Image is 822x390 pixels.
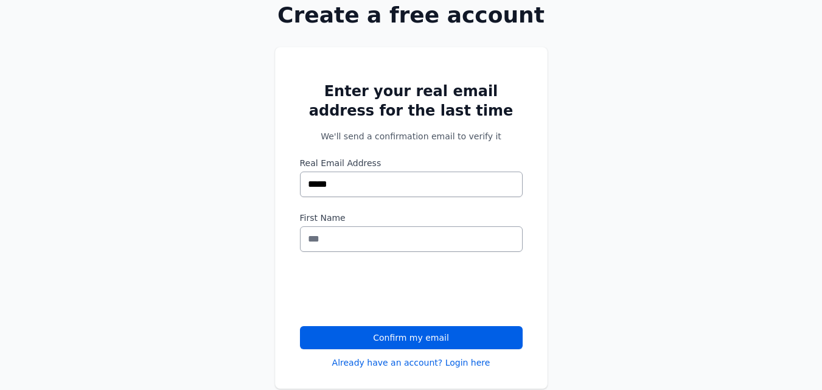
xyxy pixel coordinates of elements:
[300,82,523,120] h2: Enter your real email address for the last time
[300,266,485,314] iframe: reCAPTCHA
[332,357,490,369] a: Already have an account? Login here
[236,3,587,27] h1: Create a free account
[300,326,523,349] button: Confirm my email
[300,157,523,169] label: Real Email Address
[300,130,523,142] p: We'll send a confirmation email to verify it
[300,212,523,224] label: First Name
